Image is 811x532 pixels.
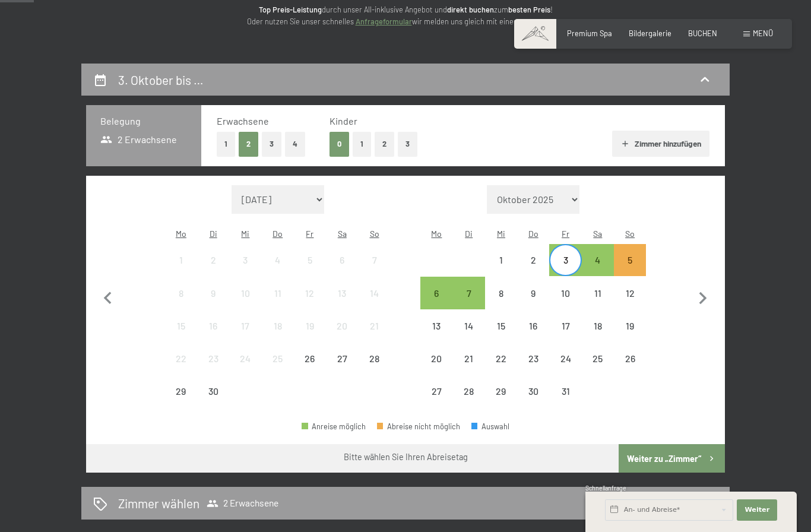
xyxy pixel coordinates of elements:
[453,375,485,407] div: Tue Oct 28 2025
[197,343,229,375] div: Tue Sep 23 2025
[230,321,260,351] div: 17
[582,310,614,342] div: Sat Oct 18 2025
[229,277,261,309] div: Wed Sep 10 2025
[422,387,451,416] div: 27
[165,375,197,407] div: Abreise nicht möglich
[485,375,517,407] div: Abreise nicht möglich
[165,277,197,309] div: Mon Sep 08 2025
[614,244,646,276] div: Abreise nicht möglich, da die Mindestaufenthaltsdauer nicht erfüllt wird
[165,244,197,276] div: Mon Sep 01 2025
[614,277,646,309] div: Sun Oct 12 2025
[327,289,357,318] div: 13
[465,229,473,239] abbr: Dienstag
[422,321,451,351] div: 13
[615,354,645,384] div: 26
[241,229,249,239] abbr: Mittwoch
[453,277,485,309] div: Tue Oct 07 2025
[485,343,517,375] div: Wed Oct 22 2025
[166,321,196,351] div: 15
[326,277,358,309] div: Sat Sep 13 2025
[585,484,626,492] span: Schnellanfrage
[262,244,294,276] div: Thu Sep 04 2025
[262,310,294,342] div: Thu Sep 18 2025
[229,343,261,375] div: Wed Sep 24 2025
[358,310,390,342] div: Sun Sep 21 2025
[517,277,549,309] div: Abreise nicht möglich
[454,289,484,318] div: 7
[165,244,197,276] div: Abreise nicht möglich
[330,132,349,156] button: 0
[356,17,412,26] a: Anfrageformular
[359,354,389,384] div: 28
[306,229,313,239] abbr: Freitag
[198,321,228,351] div: 16
[447,5,494,14] strong: direkt buchen
[327,255,357,285] div: 6
[197,244,229,276] div: Tue Sep 02 2025
[294,343,326,375] div: Fri Sep 26 2025
[688,28,717,38] span: BUCHEN
[629,28,671,38] a: Bildergalerie
[517,310,549,342] div: Thu Oct 16 2025
[625,229,635,239] abbr: Sonntag
[485,343,517,375] div: Abreise nicht möglich
[582,277,614,309] div: Abreise nicht möglich
[615,289,645,318] div: 12
[294,277,326,309] div: Abreise nicht möglich
[229,244,261,276] div: Wed Sep 03 2025
[453,343,485,375] div: Tue Oct 21 2025
[582,244,614,276] div: Abreise möglich
[262,343,294,375] div: Abreise nicht möglich
[485,244,517,276] div: Wed Oct 01 2025
[420,277,452,309] div: Mon Oct 06 2025
[344,451,468,463] div: Bitte wählen Sie Ihren Abreisetag
[377,423,460,430] div: Abreise nicht möglich
[176,229,186,239] abbr: Montag
[353,132,371,156] button: 1
[593,229,602,239] abbr: Samstag
[619,444,725,473] button: Weiter zu „Zimmer“
[567,28,612,38] a: Premium Spa
[326,310,358,342] div: Abreise nicht möglich
[517,277,549,309] div: Thu Oct 09 2025
[518,255,548,285] div: 2
[230,354,260,384] div: 24
[517,244,549,276] div: Abreise nicht möglich
[517,343,549,375] div: Thu Oct 23 2025
[326,310,358,342] div: Sat Sep 20 2025
[326,277,358,309] div: Abreise nicht möglich
[198,354,228,384] div: 23
[550,289,580,318] div: 10
[230,289,260,318] div: 10
[165,310,197,342] div: Mon Sep 15 2025
[294,277,326,309] div: Fri Sep 12 2025
[294,310,326,342] div: Fri Sep 19 2025
[582,343,614,375] div: Sat Oct 25 2025
[614,244,646,276] div: Sun Oct 05 2025
[549,244,581,276] div: Fri Oct 03 2025
[453,343,485,375] div: Abreise nicht möglich
[453,310,485,342] div: Tue Oct 14 2025
[165,343,197,375] div: Mon Sep 22 2025
[375,132,394,156] button: 2
[485,375,517,407] div: Wed Oct 29 2025
[615,321,645,351] div: 19
[230,255,260,285] div: 3
[263,255,293,285] div: 4
[198,387,228,416] div: 30
[486,255,516,285] div: 1
[197,277,229,309] div: Tue Sep 09 2025
[549,310,581,342] div: Fri Oct 17 2025
[549,244,581,276] div: Abreise möglich
[217,115,269,126] span: Erwachsene
[197,244,229,276] div: Abreise nicht möglich
[294,310,326,342] div: Abreise nicht möglich
[549,310,581,342] div: Abreise nicht möglich
[239,132,258,156] button: 2
[370,229,379,239] abbr: Sonntag
[518,321,548,351] div: 16
[294,244,326,276] div: Fri Sep 05 2025
[454,321,484,351] div: 14
[210,229,217,239] abbr: Dienstag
